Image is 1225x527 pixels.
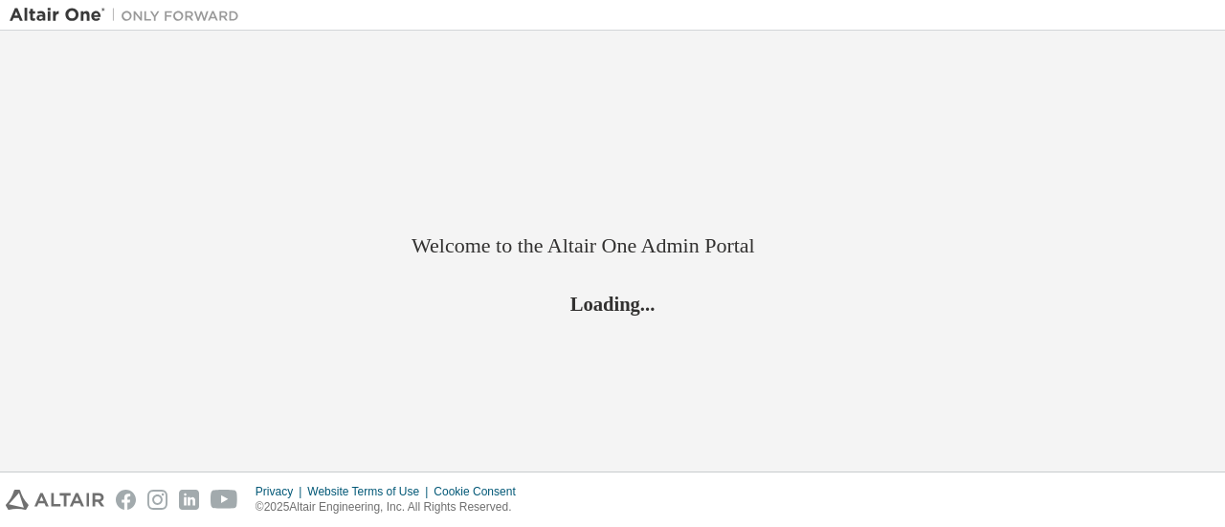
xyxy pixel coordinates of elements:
img: instagram.svg [147,490,167,510]
img: youtube.svg [211,490,238,510]
img: Altair One [10,6,249,25]
h2: Loading... [412,291,813,316]
img: linkedin.svg [179,490,199,510]
img: altair_logo.svg [6,490,104,510]
img: facebook.svg [116,490,136,510]
p: © 2025 Altair Engineering, Inc. All Rights Reserved. [256,499,527,516]
div: Cookie Consent [434,484,526,499]
div: Privacy [256,484,307,499]
h2: Welcome to the Altair One Admin Portal [412,232,813,259]
div: Website Terms of Use [307,484,434,499]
